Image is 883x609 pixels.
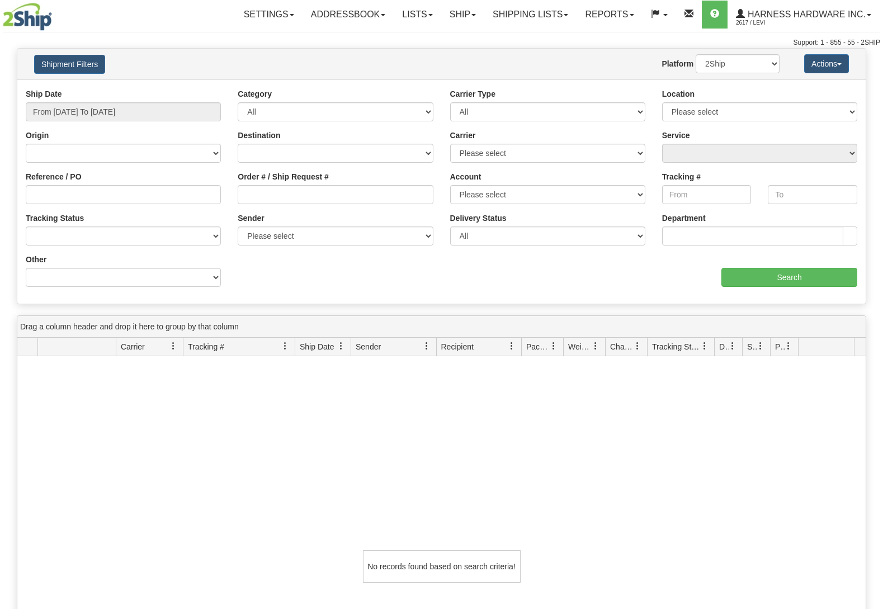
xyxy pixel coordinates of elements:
input: Search [721,268,857,287]
a: Shipping lists [484,1,577,29]
iframe: chat widget [857,247,882,361]
label: Sender [238,213,264,224]
a: Tracking Status filter column settings [695,337,714,356]
a: Recipient filter column settings [502,337,521,356]
a: Weight filter column settings [586,337,605,356]
a: Reports [577,1,642,29]
span: Shipment Issues [747,341,757,352]
span: Tracking # [188,341,224,352]
span: Charge [610,341,634,352]
label: Service [662,130,690,141]
label: Other [26,254,46,265]
span: Ship Date [300,341,334,352]
button: Shipment Filters [34,55,105,74]
label: Tracking # [662,171,701,182]
span: Harness Hardware Inc. [745,10,866,19]
div: No records found based on search criteria! [363,550,521,583]
a: Pickup Status filter column settings [779,337,798,356]
span: Weight [568,341,592,352]
label: Destination [238,130,280,141]
a: Settings [235,1,303,29]
a: Sender filter column settings [417,337,436,356]
input: From [662,185,752,204]
a: Ship [441,1,484,29]
label: Reference / PO [26,171,82,182]
label: Ship Date [26,88,62,100]
span: 2617 / Levi [736,17,820,29]
label: Delivery Status [450,213,507,224]
a: Shipment Issues filter column settings [751,337,770,356]
img: logo2617.jpg [3,3,52,31]
label: Carrier Type [450,88,495,100]
input: To [768,185,857,204]
span: Packages [526,341,550,352]
a: Harness Hardware Inc. 2617 / Levi [728,1,880,29]
label: Category [238,88,272,100]
a: Addressbook [303,1,394,29]
span: Delivery Status [719,341,729,352]
label: Origin [26,130,49,141]
a: Packages filter column settings [544,337,563,356]
label: Carrier [450,130,476,141]
a: Carrier filter column settings [164,337,183,356]
span: Tracking Status [652,341,701,352]
label: Department [662,213,706,224]
span: Sender [356,341,381,352]
span: Carrier [121,341,145,352]
div: Support: 1 - 855 - 55 - 2SHIP [3,38,880,48]
a: Tracking # filter column settings [276,337,295,356]
a: Lists [394,1,441,29]
a: Delivery Status filter column settings [723,337,742,356]
label: Tracking Status [26,213,84,224]
label: Account [450,171,481,182]
span: Pickup Status [775,341,785,352]
a: Charge filter column settings [628,337,647,356]
button: Actions [804,54,849,73]
a: Ship Date filter column settings [332,337,351,356]
label: Order # / Ship Request # [238,171,329,182]
div: grid grouping header [17,316,866,338]
label: Location [662,88,695,100]
span: Recipient [441,341,474,352]
label: Platform [662,58,693,69]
